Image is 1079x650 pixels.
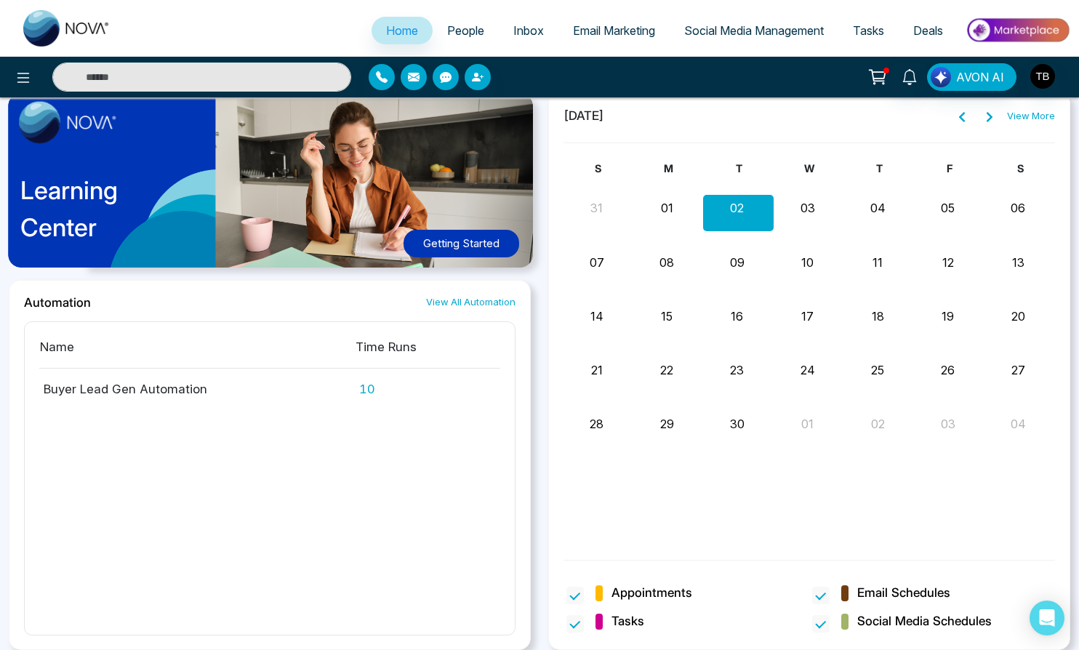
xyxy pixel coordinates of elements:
[942,254,954,271] button: 12
[801,199,815,217] button: 03
[730,254,745,271] button: 09
[386,23,418,38] span: Home
[573,23,655,38] span: Email Marketing
[372,17,433,44] a: Home
[590,199,603,217] button: 31
[941,199,955,217] button: 05
[355,368,500,398] td: 10
[872,308,884,325] button: 18
[730,199,744,217] button: 02
[590,254,604,271] button: 07
[558,17,670,44] a: Email Marketing
[965,14,1070,47] img: Market-place.gif
[899,17,958,44] a: Deals
[857,584,950,603] span: Email Schedules
[9,91,531,279] a: LearningCenterGetting Started
[801,254,814,271] button: 10
[1011,308,1025,325] button: 20
[1017,162,1024,174] span: S
[23,10,111,47] img: Nova CRM Logo
[433,17,499,44] a: People
[927,63,1016,91] button: AVON AI
[590,308,603,325] button: 14
[659,254,674,271] button: 08
[941,361,955,379] button: 26
[871,361,884,379] button: 25
[355,337,500,369] th: Time Runs
[871,415,885,433] button: 02
[1011,361,1025,379] button: 27
[956,68,1004,86] span: AVON AI
[24,295,91,310] h2: Automation
[611,584,692,603] span: Appointments
[404,230,519,258] button: Getting Started
[1030,601,1064,635] div: Open Intercom Messenger
[664,162,673,174] span: M
[660,361,673,379] button: 22
[736,162,742,174] span: T
[801,361,815,379] button: 24
[611,612,644,631] span: Tasks
[876,162,883,174] span: T
[39,368,355,398] td: Buyer Lead Gen Automation
[931,67,951,87] img: Lead Flow
[670,17,838,44] a: Social Media Management
[1007,109,1055,124] a: View More
[563,161,1055,542] div: Month View
[684,23,824,38] span: Social Media Management
[731,308,743,325] button: 16
[873,254,883,271] button: 11
[870,199,886,217] button: 04
[661,308,673,325] button: 15
[19,102,116,144] img: image
[563,107,604,126] span: [DATE]
[1011,199,1025,217] button: 06
[942,308,954,325] button: 19
[591,361,603,379] button: 21
[804,162,814,174] span: W
[513,23,544,38] span: Inbox
[730,361,744,379] button: 23
[20,172,118,246] p: Learning Center
[853,23,884,38] span: Tasks
[499,17,558,44] a: Inbox
[1030,64,1055,89] img: User Avatar
[447,23,484,38] span: People
[947,162,952,174] span: F
[730,415,745,433] button: 30
[838,17,899,44] a: Tasks
[1,87,550,284] img: home-learning-center.png
[801,415,814,433] button: 01
[590,415,603,433] button: 28
[1012,254,1024,271] button: 13
[660,415,674,433] button: 29
[661,199,673,217] button: 01
[1011,415,1026,433] button: 04
[941,415,955,433] button: 03
[801,308,814,325] button: 17
[39,337,355,369] th: Name
[426,295,516,309] a: View All Automation
[913,23,943,38] span: Deals
[595,162,601,174] span: S
[857,612,992,631] span: Social Media Schedules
